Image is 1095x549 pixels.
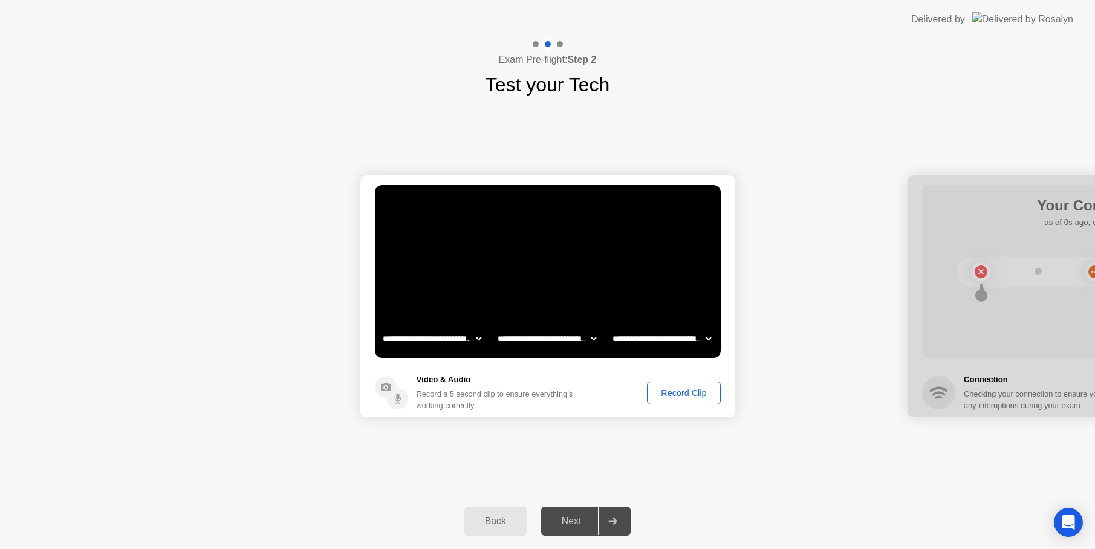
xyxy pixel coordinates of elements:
div: Record Clip [651,388,716,398]
button: Next [541,507,631,536]
select: Available speakers [495,326,599,351]
div: Record a 5 second clip to ensure everything’s working correctly [417,388,578,411]
button: Record Clip [647,382,720,404]
h5: Video & Audio [417,374,578,386]
div: . . . [586,198,601,213]
select: Available microphones [610,326,713,351]
div: Back [468,516,523,527]
b: Step 2 [567,54,596,65]
img: Delivered by Rosalyn [972,12,1073,26]
div: Open Intercom Messenger [1054,508,1083,537]
div: Next [545,516,599,527]
select: Available cameras [380,326,484,351]
h1: Test your Tech [486,70,610,99]
button: Back [464,507,527,536]
h4: Exam Pre-flight: [499,53,597,67]
div: Delivered by [911,12,965,27]
div: ! [578,198,593,213]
